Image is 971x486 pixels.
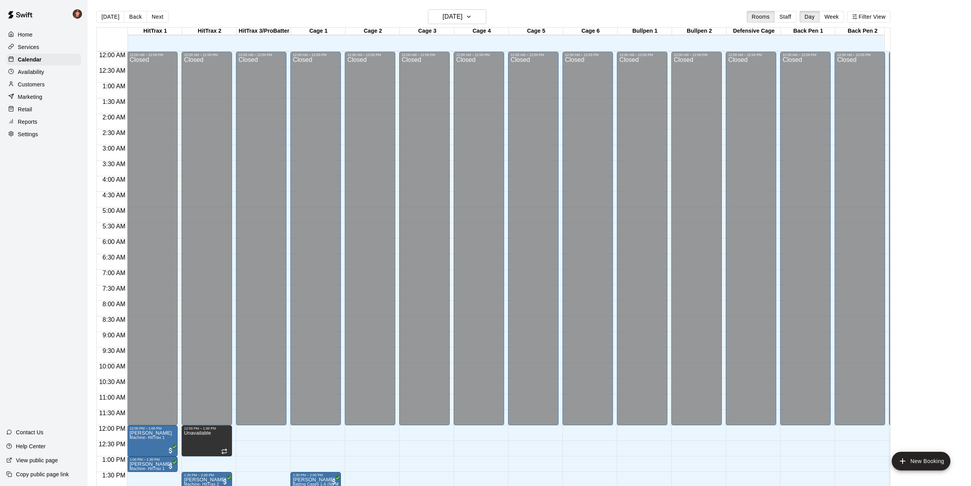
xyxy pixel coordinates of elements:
[182,52,232,425] div: 12:00 AM – 12:00 PM: Closed
[101,239,127,245] span: 6:00 AM
[97,441,127,447] span: 12:30 PM
[6,66,81,78] a: Availability
[6,104,81,115] div: Retail
[101,347,127,354] span: 9:30 AM
[182,28,237,35] div: HitTrax 2
[167,462,175,470] span: All customers have paid
[129,53,175,57] div: 12:00 AM – 12:00 PM
[291,28,346,35] div: Cage 1
[835,28,890,35] div: Back Pen 2
[6,128,81,140] a: Settings
[101,285,127,292] span: 7:30 AM
[129,426,175,430] div: 12:00 PM – 1:00 PM
[428,9,486,24] button: [DATE]
[71,6,87,22] div: Mike Skogen
[101,98,127,105] span: 1:30 AM
[127,456,178,472] div: 1:00 PM – 1:30 PM: Anthony Breitbach
[619,57,665,428] div: Closed
[671,52,722,425] div: 12:00 AM – 12:00 PM: Closed
[618,28,672,35] div: Bullpen 1
[184,473,230,477] div: 1:30 PM – 2:00 PM
[400,28,454,35] div: Cage 3
[619,53,665,57] div: 12:00 AM – 12:00 PM
[6,41,81,53] a: Services
[221,478,229,486] span: All customers have paid
[101,270,127,276] span: 7:00 AM
[101,114,127,121] span: 2:00 AM
[330,478,338,486] span: All customers have paid
[128,28,182,35] div: HitTrax 1
[97,363,127,370] span: 10:00 AM
[16,428,44,436] p: Contact Us
[510,53,556,57] div: 12:00 AM – 12:00 PM
[6,54,81,65] a: Calendar
[101,83,127,89] span: 1:00 AM
[101,301,127,307] span: 8:00 AM
[18,93,42,101] p: Marketing
[73,9,82,19] img: Mike Skogen
[101,145,127,152] span: 3:00 AM
[454,52,504,425] div: 12:00 AM – 12:00 PM: Closed
[835,52,885,425] div: 12:00 AM – 12:00 PM: Closed
[18,68,44,76] p: Availability
[6,29,81,40] a: Home
[617,52,667,425] div: 12:00 AM – 12:00 PM: Closed
[16,456,58,464] p: View public page
[236,52,286,425] div: 12:00 AM – 12:00 PM: Closed
[238,53,284,57] div: 12:00 AM – 12:00 PM
[101,223,127,230] span: 5:30 AM
[402,57,447,428] div: Closed
[774,11,796,23] button: Staff
[293,473,339,477] div: 1:30 PM – 2:00 PM
[781,28,835,35] div: Back Pen 1
[782,53,828,57] div: 12:00 AM – 12:00 PM
[889,52,940,425] div: 12:00 AM – 12:00 PM: Closed
[124,11,147,23] button: Back
[346,28,400,35] div: Cage 2
[184,57,230,428] div: Closed
[16,470,69,478] p: Copy public page link
[800,11,820,23] button: Day
[101,176,127,183] span: 4:00 AM
[97,52,127,58] span: 12:00 AM
[101,254,127,261] span: 6:30 AM
[100,472,127,479] span: 1:30 PM
[565,57,611,428] div: Closed
[129,57,175,428] div: Closed
[18,31,33,39] p: Home
[508,52,559,425] div: 12:00 AM – 12:00 PM: Closed
[184,53,230,57] div: 12:00 AM – 12:00 PM
[399,52,450,425] div: 12:00 AM – 12:00 PM: Closed
[127,52,178,425] div: 12:00 AM – 12:00 PM: Closed
[747,11,775,23] button: Rooms
[293,53,339,57] div: 12:00 AM – 12:00 PM
[347,53,393,57] div: 12:00 AM – 12:00 PM
[563,28,618,35] div: Cage 6
[101,332,127,339] span: 9:00 AM
[892,452,950,470] button: add
[454,28,509,35] div: Cage 4
[101,161,127,167] span: 3:30 AM
[18,43,39,51] p: Services
[18,118,37,126] p: Reports
[97,410,127,416] span: 11:30 AM
[443,11,463,22] h6: [DATE]
[562,52,613,425] div: 12:00 AM – 12:00 PM: Closed
[101,316,127,323] span: 8:30 AM
[18,81,45,88] p: Customers
[672,28,727,35] div: Bullpen 2
[456,53,502,57] div: 12:00 AM – 12:00 PM
[782,57,828,428] div: Closed
[565,53,611,57] div: 12:00 AM – 12:00 PM
[837,53,883,57] div: 12:00 AM – 12:00 PM
[847,11,891,23] button: Filter View
[402,53,447,57] div: 12:00 AM – 12:00 PM
[129,435,164,440] span: Machine- HitTrax 1
[780,52,831,425] div: 12:00 AM – 12:00 PM: Closed
[290,52,341,425] div: 12:00 AM – 12:00 PM: Closed
[347,57,393,428] div: Closed
[167,447,175,454] span: All customers have paid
